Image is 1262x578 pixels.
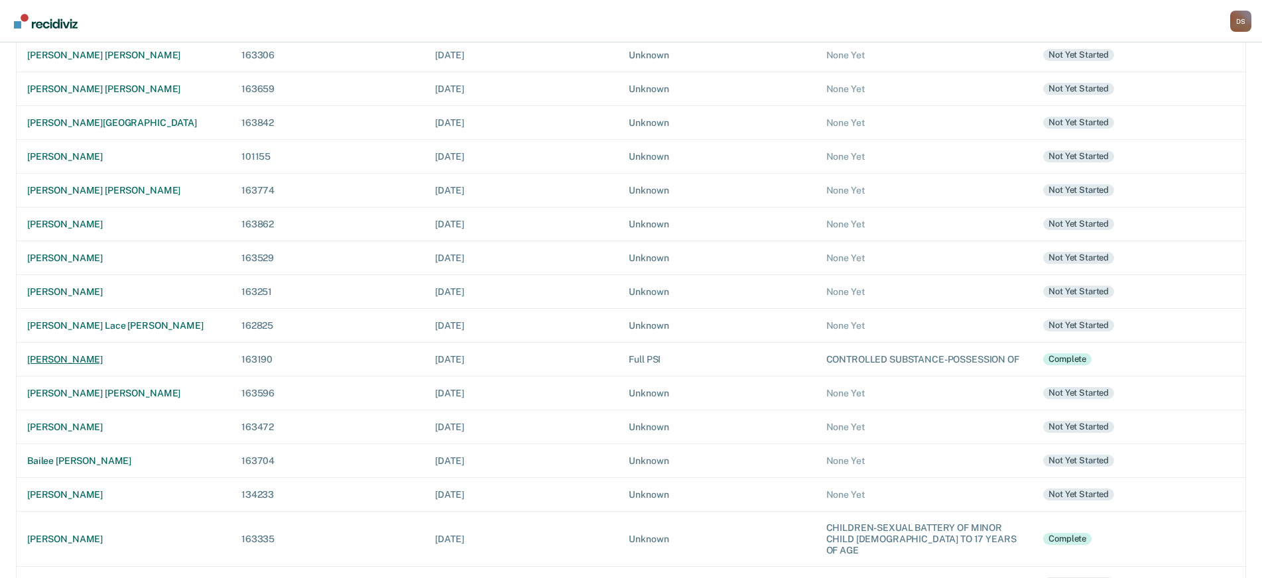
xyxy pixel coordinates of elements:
div: [PERSON_NAME][GEOGRAPHIC_DATA] [27,117,220,129]
div: None Yet [826,320,1023,331]
td: Unknown [618,511,815,566]
div: Not yet started [1043,83,1114,95]
td: [DATE] [424,105,618,139]
div: None Yet [826,117,1023,129]
div: None Yet [826,286,1023,298]
td: Full PSI [618,342,815,376]
div: None Yet [826,151,1023,162]
div: Complete [1043,353,1092,365]
td: [DATE] [424,274,618,308]
td: Unknown [618,477,815,511]
td: [DATE] [424,443,618,477]
div: [PERSON_NAME] [PERSON_NAME] [27,388,220,399]
div: Not yet started [1043,49,1114,61]
td: 163596 [231,376,424,410]
div: [PERSON_NAME] lace [PERSON_NAME] [27,320,220,331]
td: 163251 [231,274,424,308]
div: None Yet [826,219,1023,230]
div: [PERSON_NAME] [PERSON_NAME] [27,50,220,61]
div: Not yet started [1043,150,1114,162]
td: [DATE] [424,308,618,342]
td: [DATE] [424,477,618,511]
td: 163862 [231,207,424,241]
div: [PERSON_NAME] [27,534,220,545]
td: Unknown [618,274,815,308]
div: [PERSON_NAME] [PERSON_NAME] [27,84,220,95]
td: 163659 [231,72,424,105]
td: Unknown [618,376,815,410]
td: Unknown [618,308,815,342]
div: [PERSON_NAME] [27,489,220,500]
td: Unknown [618,38,815,72]
div: [PERSON_NAME] [27,151,220,162]
div: Not yet started [1043,421,1114,433]
td: 163704 [231,443,424,477]
div: None Yet [826,84,1023,95]
div: Complete [1043,533,1092,545]
td: 162825 [231,308,424,342]
td: [DATE] [424,173,618,207]
td: Unknown [618,72,815,105]
div: Not yet started [1043,286,1114,298]
td: [DATE] [424,207,618,241]
td: [DATE] [424,139,618,173]
div: Not yet started [1043,455,1114,467]
td: [DATE] [424,376,618,410]
td: 163306 [231,38,424,72]
td: Unknown [618,139,815,173]
div: [PERSON_NAME] [27,253,220,264]
td: 163472 [231,410,424,443]
button: Profile dropdown button [1230,11,1251,32]
div: None Yet [826,489,1023,500]
div: CHILDREN-SEXUAL BATTERY OF MINOR CHILD [DEMOGRAPHIC_DATA] TO 17 YEARS OF AGE [826,522,1023,555]
div: None Yet [826,253,1023,264]
div: None Yet [826,50,1023,61]
td: 134233 [231,477,424,511]
div: bailee [PERSON_NAME] [27,455,220,467]
div: Not yet started [1043,319,1114,331]
div: Not yet started [1043,184,1114,196]
div: None Yet [826,455,1023,467]
div: None Yet [826,388,1023,399]
img: Recidiviz [14,14,78,29]
div: [PERSON_NAME] [27,286,220,298]
td: Unknown [618,173,815,207]
div: Not yet started [1043,218,1114,230]
td: [DATE] [424,38,618,72]
td: [DATE] [424,342,618,376]
div: [PERSON_NAME] [PERSON_NAME] [27,185,220,196]
div: None Yet [826,185,1023,196]
div: D S [1230,11,1251,32]
div: [PERSON_NAME] [27,219,220,230]
div: None Yet [826,422,1023,433]
td: [DATE] [424,410,618,443]
td: Unknown [618,443,815,477]
td: [DATE] [424,72,618,105]
td: 163842 [231,105,424,139]
td: [DATE] [424,511,618,566]
td: Unknown [618,241,815,274]
td: 163774 [231,173,424,207]
div: CONTROLLED SUBSTANCE-POSSESSION OF [826,354,1023,365]
div: [PERSON_NAME] [27,354,220,365]
div: Not yet started [1043,117,1114,129]
div: Not yet started [1043,489,1114,500]
td: 163190 [231,342,424,376]
div: Not yet started [1043,387,1114,399]
td: 163529 [231,241,424,274]
div: Not yet started [1043,252,1114,264]
div: [PERSON_NAME] [27,422,220,433]
td: [DATE] [424,241,618,274]
td: Unknown [618,105,815,139]
td: 163335 [231,511,424,566]
td: Unknown [618,410,815,443]
td: 101155 [231,139,424,173]
td: Unknown [618,207,815,241]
